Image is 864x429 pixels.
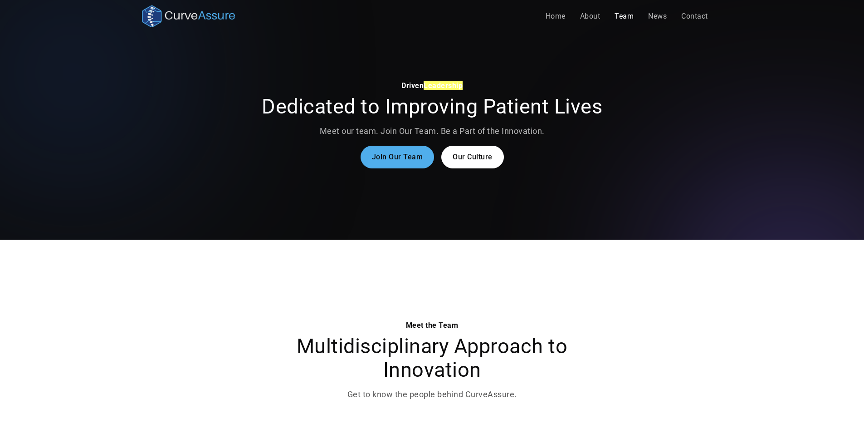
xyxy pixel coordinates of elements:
[258,95,606,118] h2: Dedicated to Improving Patient Lives
[258,126,606,137] p: Meet our team. Join Our Team. Be a Part of the Innovation.
[258,80,606,91] div: Driven
[674,7,715,25] a: Contact
[573,7,608,25] a: About
[361,146,434,168] a: Join Our Team
[258,389,606,400] p: Get to know the people behind CurveAssure.
[441,146,504,168] a: Our Culture
[258,320,606,331] div: Meet the Team
[424,81,463,90] em: Leadership
[607,7,641,25] a: Team
[641,7,674,25] a: News
[142,5,235,27] a: home
[258,335,606,382] h2: Multidisciplinary Approach to Innovation
[538,7,573,25] a: Home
